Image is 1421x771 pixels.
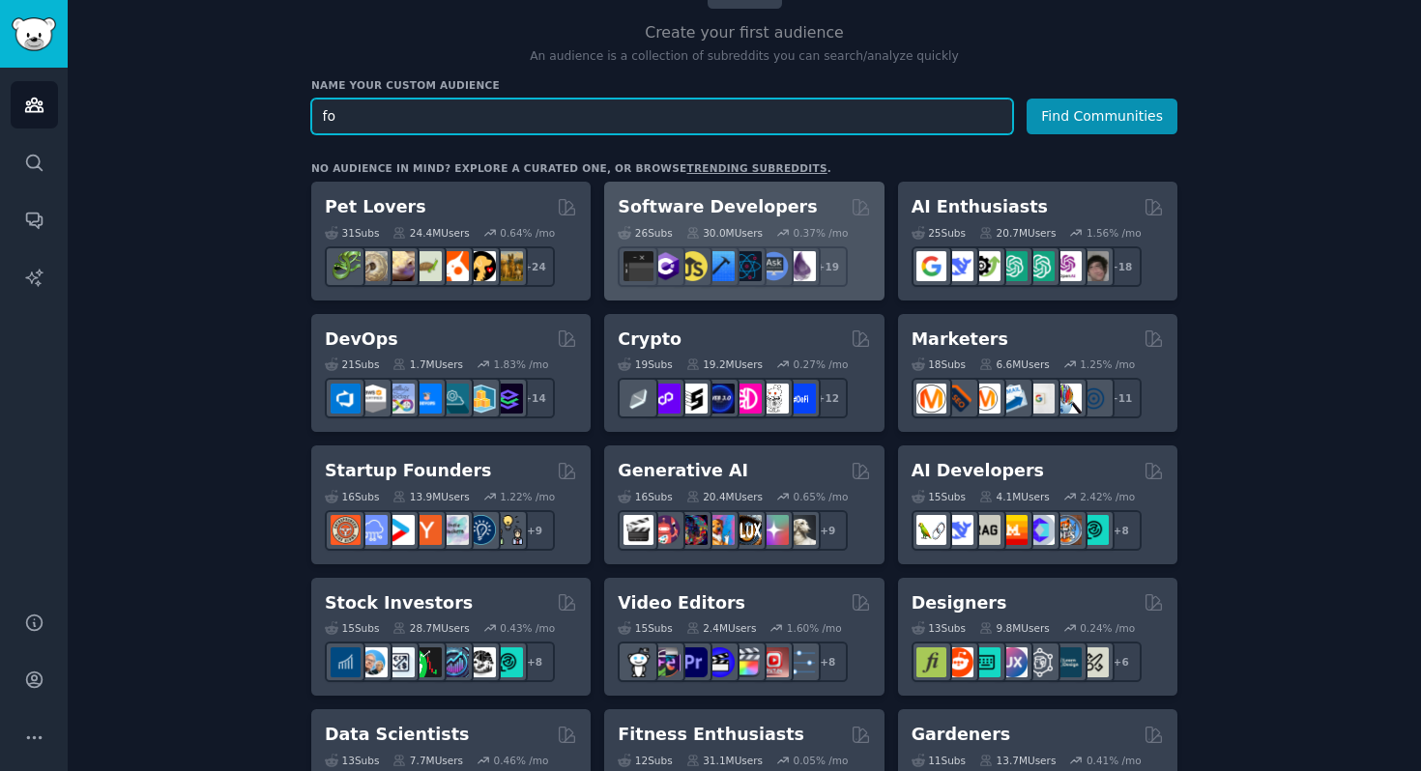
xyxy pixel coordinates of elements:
[912,754,966,767] div: 11 Sub s
[1027,99,1177,134] button: Find Communities
[623,251,653,281] img: software
[311,21,1177,45] h2: Create your first audience
[1079,647,1109,677] img: UX_Design
[385,251,415,281] img: leopardgeckos
[618,459,748,483] h2: Generative AI
[385,515,415,545] img: startup
[686,621,757,635] div: 2.4M Users
[759,384,789,414] img: CryptoNews
[807,642,848,682] div: + 8
[786,384,816,414] img: defi_
[466,384,496,414] img: aws_cdk
[916,384,946,414] img: content_marketing
[912,621,966,635] div: 13 Sub s
[1025,515,1055,545] img: OpenSourceAI
[493,384,523,414] img: PlatformEngineers
[1101,510,1142,551] div: + 8
[979,490,1050,503] div: 4.1M Users
[412,251,442,281] img: turtle
[439,647,469,677] img: StocksAndTrading
[651,647,681,677] img: editors
[686,490,763,503] div: 20.4M Users
[392,226,469,240] div: 24.4M Users
[325,328,398,352] h2: DevOps
[1101,378,1142,418] div: + 11
[311,161,831,175] div: No audience in mind? Explore a curated one, or browse .
[916,251,946,281] img: GoogleGeminiAI
[311,48,1177,66] p: An audience is a collection of subreddits you can search/analyze quickly
[651,384,681,414] img: 0xPolygon
[705,251,735,281] img: iOSProgramming
[358,251,388,281] img: ballpython
[1079,251,1109,281] img: ArtificalIntelligence
[618,226,672,240] div: 26 Sub s
[1087,754,1142,767] div: 0.41 % /mo
[943,251,973,281] img: DeepSeek
[325,226,379,240] div: 31 Sub s
[759,515,789,545] img: starryai
[678,251,708,281] img: learnjavascript
[618,591,745,615] h2: Video Editors
[466,647,496,677] img: swingtrading
[514,510,555,551] div: + 9
[493,515,523,545] img: growmybusiness
[493,251,523,281] img: dogbreed
[732,515,762,545] img: FluxAI
[686,226,763,240] div: 30.0M Users
[1101,246,1142,287] div: + 18
[311,99,1013,134] input: Pick a short name, like "Digital Marketers" or "Movie-Goers"
[912,591,1007,615] h2: Designers
[786,647,816,677] img: postproduction
[466,515,496,545] img: Entrepreneurship
[1079,515,1109,545] img: AIDevelopersSociety
[466,251,496,281] img: PetAdvice
[1052,251,1082,281] img: OpenAIDev
[759,647,789,677] img: Youtubevideo
[971,647,1000,677] img: UI_Design
[331,515,361,545] img: EntrepreneurRideAlong
[494,754,549,767] div: 0.46 % /mo
[686,754,763,767] div: 31.1M Users
[971,515,1000,545] img: Rag
[807,378,848,418] div: + 12
[759,251,789,281] img: AskComputerScience
[998,251,1028,281] img: chatgpt_promptDesign
[439,251,469,281] img: cockatiel
[500,621,555,635] div: 0.43 % /mo
[385,647,415,677] img: Forex
[678,384,708,414] img: ethstaker
[358,647,388,677] img: ValueInvesting
[618,723,804,747] h2: Fitness Enthusiasts
[12,17,56,51] img: GummySearch logo
[325,459,491,483] h2: Startup Founders
[514,246,555,287] div: + 24
[385,384,415,414] img: Docker_DevOps
[912,226,966,240] div: 25 Sub s
[807,510,848,551] div: + 9
[943,647,973,677] img: logodesign
[618,357,672,371] div: 19 Sub s
[705,384,735,414] img: web3
[912,195,1048,219] h2: AI Enthusiasts
[325,754,379,767] div: 13 Sub s
[912,357,966,371] div: 18 Sub s
[325,357,379,371] div: 21 Sub s
[1025,647,1055,677] img: userexperience
[732,647,762,677] img: finalcutpro
[325,621,379,635] div: 15 Sub s
[794,490,849,503] div: 0.65 % /mo
[1025,251,1055,281] img: chatgpt_prompts_
[794,754,849,767] div: 0.05 % /mo
[979,226,1056,240] div: 20.7M Users
[1052,515,1082,545] img: llmops
[686,357,763,371] div: 19.2M Users
[807,246,848,287] div: + 19
[1087,226,1142,240] div: 1.56 % /mo
[651,251,681,281] img: csharp
[331,647,361,677] img: dividends
[618,621,672,635] div: 15 Sub s
[392,621,469,635] div: 28.7M Users
[623,515,653,545] img: aivideo
[514,642,555,682] div: + 8
[979,357,1050,371] div: 6.6M Users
